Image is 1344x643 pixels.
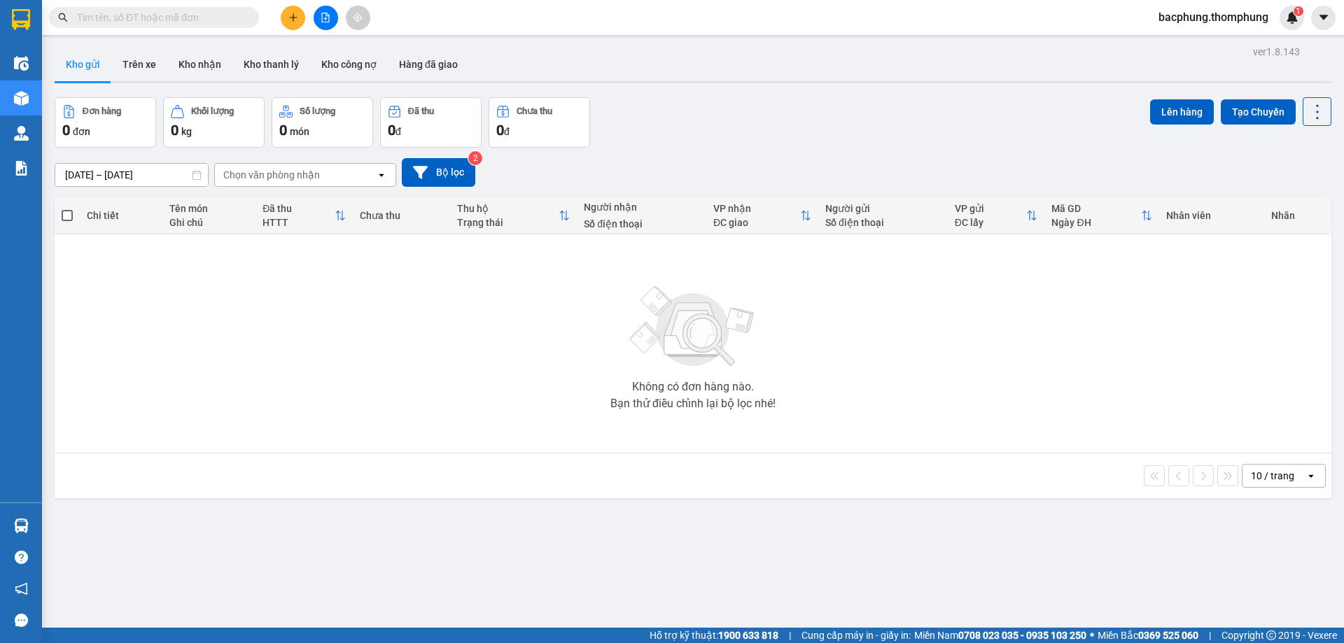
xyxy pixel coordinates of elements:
[1251,469,1294,483] div: 10 / trang
[314,6,338,30] button: file-add
[584,202,699,213] div: Người nhận
[310,48,388,81] button: Kho công nợ
[650,628,778,643] span: Hỗ trợ kỹ thuật:
[914,628,1086,643] span: Miền Nam
[55,48,111,81] button: Kho gửi
[1051,203,1141,214] div: Mã GD
[14,161,29,176] img: solution-icon
[288,13,298,22] span: plus
[825,217,941,228] div: Số điện thoại
[468,151,482,165] sup: 2
[713,203,800,214] div: VP nhận
[167,48,232,81] button: Kho nhận
[789,628,791,643] span: |
[1311,6,1336,30] button: caret-down
[290,126,309,137] span: món
[255,197,353,234] th: Toggle SortBy
[1253,44,1300,59] div: ver 1.8.143
[632,381,754,393] div: Không có đơn hàng nào.
[1296,6,1301,16] span: 1
[223,168,320,182] div: Chọn văn phòng nhận
[77,10,242,25] input: Tìm tên, số ĐT hoặc mã đơn
[457,217,559,228] div: Trạng thái
[1090,633,1094,638] span: ⚪️
[321,13,330,22] span: file-add
[14,56,29,71] img: warehouse-icon
[14,91,29,106] img: warehouse-icon
[489,97,590,148] button: Chưa thu0đ
[169,217,248,228] div: Ghi chú
[83,106,121,116] div: Đơn hàng
[395,126,401,137] span: đ
[1294,6,1303,16] sup: 1
[801,628,911,643] span: Cung cấp máy in - giấy in:
[15,551,28,564] span: question-circle
[380,97,482,148] button: Đã thu0đ
[388,48,469,81] button: Hàng đã giao
[279,122,287,139] span: 0
[353,13,363,22] span: aim
[408,106,434,116] div: Đã thu
[1317,11,1330,24] span: caret-down
[87,210,155,221] div: Chi tiết
[1286,11,1298,24] img: icon-new-feature
[55,97,156,148] button: Đơn hàng0đơn
[718,630,778,641] strong: 1900 633 818
[360,210,443,221] div: Chưa thu
[1209,628,1211,643] span: |
[73,126,90,137] span: đơn
[955,217,1027,228] div: ĐC lấy
[376,169,387,181] svg: open
[388,122,395,139] span: 0
[281,6,305,30] button: plus
[955,203,1027,214] div: VP gửi
[163,97,265,148] button: Khối lượng0kg
[1266,630,1276,640] span: copyright
[948,197,1045,234] th: Toggle SortBy
[1098,628,1198,643] span: Miền Bắc
[262,217,335,228] div: HTTT
[169,203,248,214] div: Tên món
[1221,99,1296,125] button: Tạo Chuyến
[62,122,70,139] span: 0
[496,122,504,139] span: 0
[958,630,1086,641] strong: 0708 023 035 - 0935 103 250
[111,48,167,81] button: Trên xe
[1271,210,1324,221] div: Nhãn
[15,614,28,627] span: message
[346,6,370,30] button: aim
[504,126,510,137] span: đ
[1044,197,1159,234] th: Toggle SortBy
[1150,99,1214,125] button: Lên hàng
[450,197,577,234] th: Toggle SortBy
[517,106,552,116] div: Chưa thu
[1051,217,1141,228] div: Ngày ĐH
[171,122,178,139] span: 0
[623,278,763,376] img: svg+xml;base64,PHN2ZyBjbGFzcz0ibGlzdC1wbHVnX19zdmciIHhtbG5zPSJodHRwOi8vd3d3LnczLm9yZy8yMDAwL3N2Zy...
[706,197,818,234] th: Toggle SortBy
[181,126,192,137] span: kg
[14,126,29,141] img: warehouse-icon
[1147,8,1280,26] span: bacphung.thomphung
[610,398,776,409] div: Bạn thử điều chỉnh lại bộ lọc nhé!
[272,97,373,148] button: Số lượng0món
[402,158,475,187] button: Bộ lọc
[232,48,310,81] button: Kho thanh lý
[191,106,234,116] div: Khối lượng
[1138,630,1198,641] strong: 0369 525 060
[825,203,941,214] div: Người gửi
[58,13,68,22] span: search
[262,203,335,214] div: Đã thu
[14,518,29,533] img: warehouse-icon
[713,217,800,228] div: ĐC giao
[15,582,28,595] span: notification
[55,164,208,186] input: Select a date range.
[584,218,699,229] div: Số điện thoại
[12,9,30,30] img: logo-vxr
[1166,210,1256,221] div: Nhân viên
[1305,470,1317,481] svg: open
[457,203,559,214] div: Thu hộ
[300,106,335,116] div: Số lượng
